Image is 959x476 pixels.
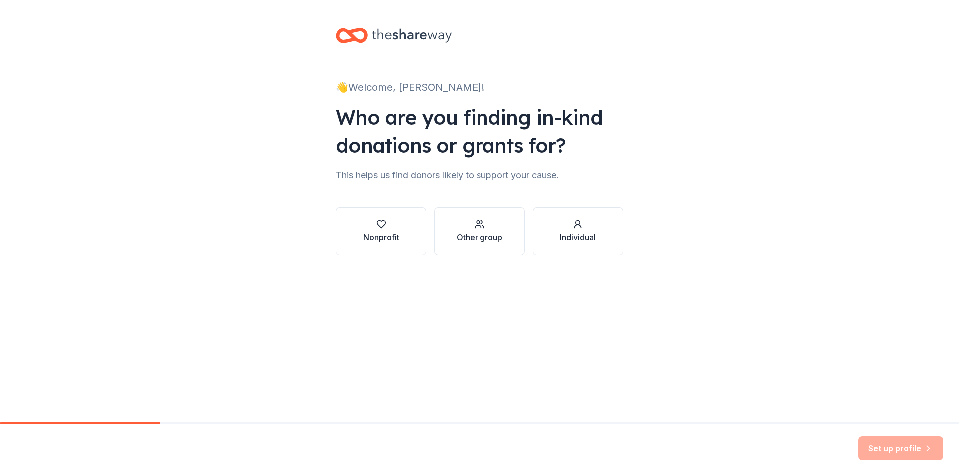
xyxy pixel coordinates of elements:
[457,231,502,243] div: Other group
[533,207,623,255] button: Individual
[336,167,623,183] div: This helps us find donors likely to support your cause.
[336,103,623,159] div: Who are you finding in-kind donations or grants for?
[336,79,623,95] div: 👋 Welcome, [PERSON_NAME]!
[434,207,524,255] button: Other group
[560,231,596,243] div: Individual
[363,231,399,243] div: Nonprofit
[336,207,426,255] button: Nonprofit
